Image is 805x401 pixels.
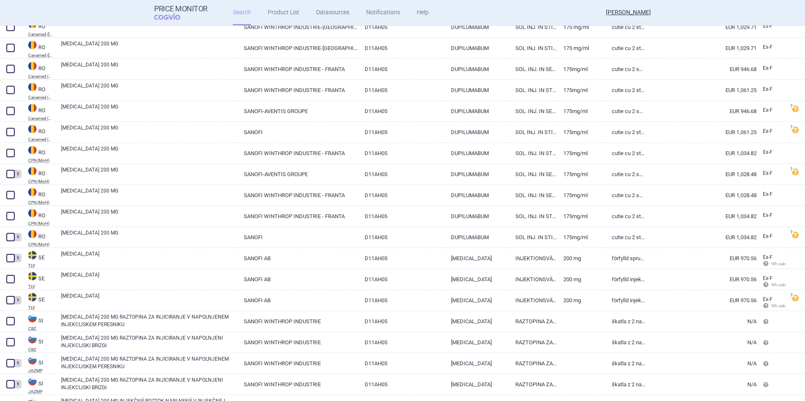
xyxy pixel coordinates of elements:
[28,356,37,364] img: Slovenia
[557,269,605,290] a: 200 mg
[509,101,557,121] a: SOL. INJ. IN SERINGA PREUMPLUTA
[28,251,37,259] img: Sweden
[646,311,757,332] a: N/A
[14,296,21,304] div: 1
[605,164,646,185] a: Cutie cu 2 seringi preumplute cu scut pt. ac x 1,14 ml sol. (2 ani)
[605,374,646,395] a: škatla z 2 napolnjenima injekcijskima brizgama s ščitnikom igle
[605,59,646,79] a: Cutie cu 2 seringi preumplute cu scut pt. ac x 1,14 ml sol. (3 ani)
[757,104,788,117] a: Ex-F
[646,374,757,395] a: N/A
[757,62,788,75] a: Ex-F
[445,269,509,290] a: [MEDICAL_DATA]
[763,233,773,239] span: Ex-factory price
[28,125,37,133] img: Romania
[28,306,55,310] abbr: TLV — Online database developed by the Dental and Pharmaceuticals Benefits Agency, Sweden.
[605,227,646,248] a: Cutie cu 2 stilouri injectoare (pen) preumplute x 1,14 ml sol. (2 ani)
[792,127,802,133] a: ?
[445,227,509,248] a: DUPILUMABUM
[28,158,55,163] abbr: CPN (MoH) — Public Catalog - List of maximum prices for international purposes. Official versions...
[28,314,37,322] img: Slovenia
[61,376,237,391] a: [MEDICAL_DATA] 200 MG RAZTOPINA ZA INJICIRANJE V NAPOLNJENI INJEKCIJSKI BRIZGI
[646,290,757,311] a: EUR 970.56
[646,164,757,185] a: EUR 1,028.48
[28,74,55,79] abbr: Canamed (MoH - Canamed Annex 1) — List of maximum prices for domestic purposes, published by the ...
[22,61,55,79] a: ROROCanamed (MoH - Canamed Annex 1)
[28,167,37,175] img: Romania
[237,80,358,100] a: SANOFI WINTHROP INDUSTRIE - FRANTA
[237,17,358,37] a: SANOFI WINTHROP INDUSTRIE-[GEOGRAPHIC_DATA]
[22,250,55,268] a: SESETLV
[792,232,802,238] a: ?
[61,103,237,118] a: [MEDICAL_DATA] 200 MG
[28,104,37,112] img: Romania
[445,143,509,164] a: DUPILUMABUM
[763,170,773,176] span: Ex-factory price
[557,38,605,58] a: 175 mg/ml
[757,20,788,33] a: Ex-F
[61,61,237,76] a: [MEDICAL_DATA] 200 MG
[237,227,358,248] a: SANOFI
[14,380,21,388] div: 1
[509,290,557,311] a: INJEKTIONSVÄTSKA, LÖSNING I FÖRFYLLD INJEKTIONSPENNA
[445,101,509,121] a: DUPILUMABUM
[557,101,605,121] a: 175mg/ml
[757,272,788,292] a: Ex-F Wh calc
[557,59,605,79] a: 175mg/ml
[22,292,55,310] a: SESETLV
[22,19,55,37] a: ROROCanamed ([DOMAIN_NAME] - Canamed Annex 1)
[28,116,55,121] abbr: Canamed (MoH - Canamed Annex 1) — List of maximum prices for domestic purposes, published by the ...
[445,59,509,79] a: DUPILUMABUM
[789,104,794,109] span: ?
[789,230,794,235] span: ?
[22,229,55,247] a: ROROCPN (MoH)
[509,332,557,353] a: RAZTOPINA ZA INJICIRANJE
[358,122,445,142] a: D11AH05
[358,206,445,227] a: D11AH05
[646,248,757,269] a: EUR 970.56
[358,185,445,206] a: D11AH05
[22,40,55,58] a: ROROCanamed ([DOMAIN_NAME] - Canamed Annex 1)
[792,295,802,301] a: ?
[646,122,757,142] a: EUR 1,061.25
[646,17,757,37] a: EUR 1,029.71
[28,327,55,331] abbr: CBZ — Online database of medical product market supply published by the Ministrstvo za zdravje, S...
[358,143,445,164] a: D11AH05
[14,359,21,367] div: 1
[757,188,788,201] a: Ex-F
[237,353,358,374] a: SANOFI WINTHROP INDUSTRIE
[28,62,37,70] img: Romania
[61,355,237,370] a: [MEDICAL_DATA] 200 MG RAZTOPINA ZA INJICIRANJE V NAPOLNJENEM INJEKCIJSKEM PERESNIKU
[14,233,21,241] div: 1
[22,313,55,331] a: SISICBZ
[763,261,786,266] span: Wh calc
[358,227,445,248] a: D11AH05
[509,269,557,290] a: INJEKTIONSVÄTSKA, LÖSNING I FÖRFYLLD INJEKTIONSPENNA
[646,101,757,121] a: EUR 946.68
[509,59,557,79] a: SOL. INJ. IN SERINGA PREUMPLUTA
[14,170,21,178] div: 1
[22,187,55,205] a: ROROCPN (MoH)
[445,374,509,395] a: [MEDICAL_DATA]
[763,65,773,71] span: Ex-factory price
[61,250,237,265] a: [MEDICAL_DATA]
[646,59,757,79] a: EUR 946.68
[605,143,646,164] a: Cutie cu 2 stilouri injectoare (pen) preumplute cu capac patrat cu margini si o fereastra ovala f...
[358,290,445,311] a: D11AH05
[445,206,509,227] a: DUPILUMABUM
[646,38,757,58] a: EUR 1,029.71
[28,200,55,205] abbr: CPN (MoH) — Public Catalog - List of maximum prices for international purposes. Official versions...
[763,23,773,29] span: Ex-factory price
[358,164,445,185] a: D11AH05
[557,122,605,142] a: 175mg/ml
[154,5,208,21] a: Price MonitorCOGVIO
[28,293,37,301] img: Sweden
[605,311,646,332] a: škatla z 2 napolnjenima injekcijskima peresnikoma z okroglim pokrovčkom in okencem za ogled, obkr...
[28,335,37,343] img: Slovenia
[28,272,37,280] img: Sweden
[646,332,757,353] a: N/A
[358,17,445,37] a: D11AH05
[445,311,509,332] a: [MEDICAL_DATA]
[763,107,773,113] span: Ex-factory price
[445,122,509,142] a: DUPILUMABUM
[763,296,773,302] span: Ex-factory price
